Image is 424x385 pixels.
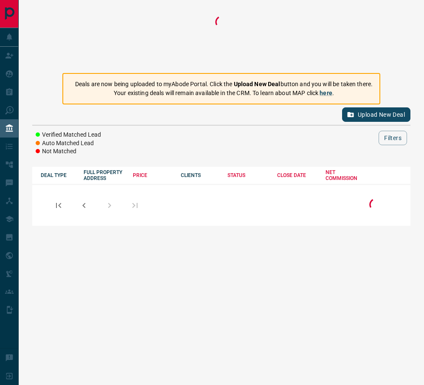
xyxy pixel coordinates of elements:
[213,14,230,65] div: Loading
[75,80,373,89] p: Deals are now being uploaded to myAbode Portal. Click the button and you will be taken there.
[320,90,332,96] a: here
[277,172,317,178] div: CLOSE DATE
[234,81,281,87] strong: Upload New Deal
[84,169,124,181] div: FULL PROPERTY ADDRESS
[342,107,410,122] button: Upload New Deal
[181,172,219,178] div: CLIENTS
[379,131,407,145] button: Filters
[227,172,269,178] div: STATUS
[36,139,101,148] li: Auto Matched Lead
[36,147,101,156] li: Not Matched
[41,172,75,178] div: DEAL TYPE
[36,131,101,139] li: Verified Matched Lead
[75,89,373,98] p: Your existing deals will remain available in the CRM. To learn about MAP click .
[326,169,373,181] div: NET COMMISSION
[133,172,172,178] div: PRICE
[367,196,384,214] div: Loading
